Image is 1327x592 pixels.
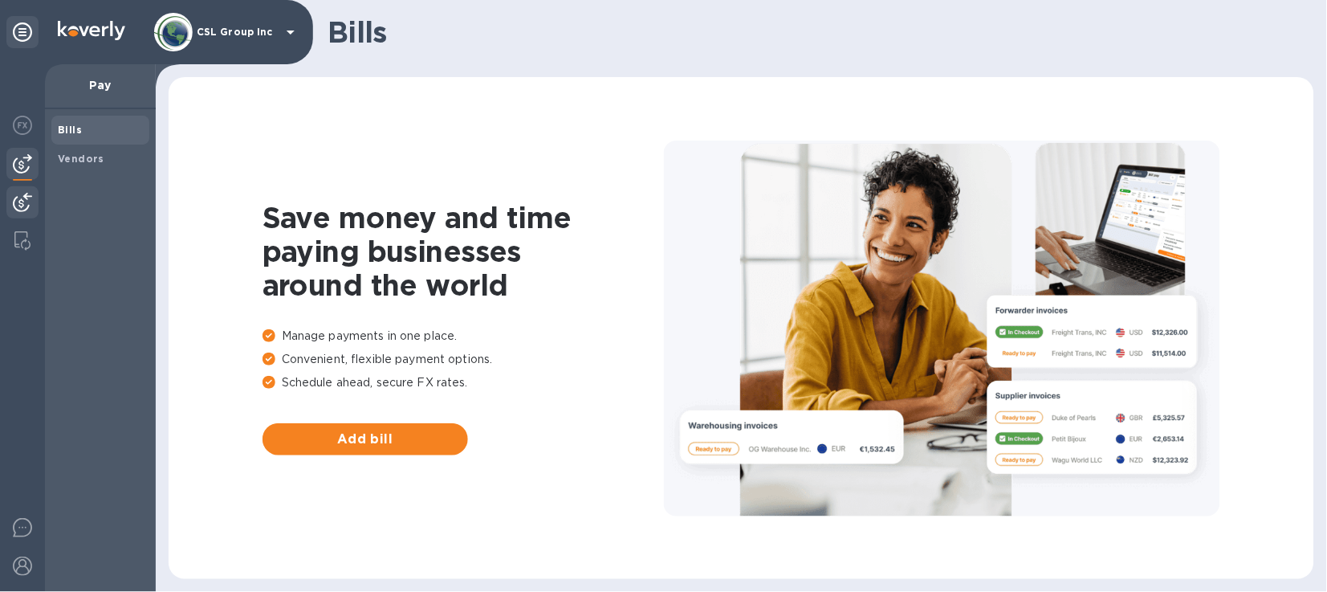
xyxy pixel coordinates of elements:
p: Convenient, flexible payment options. [263,351,664,368]
p: Schedule ahead, secure FX rates. [263,374,664,391]
h1: Save money and time paying businesses around the world [263,201,664,302]
img: Foreign exchange [13,116,32,135]
b: Vendors [58,153,104,165]
p: CSL Group Inc [197,27,277,38]
p: Pay [58,77,143,93]
img: Logo [58,21,125,40]
div: Unpin categories [6,16,39,48]
b: Bills [58,124,82,136]
button: Add bill [263,423,468,455]
span: Add bill [275,430,455,449]
p: Manage payments in one place. [263,328,664,345]
h1: Bills [328,15,1301,49]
